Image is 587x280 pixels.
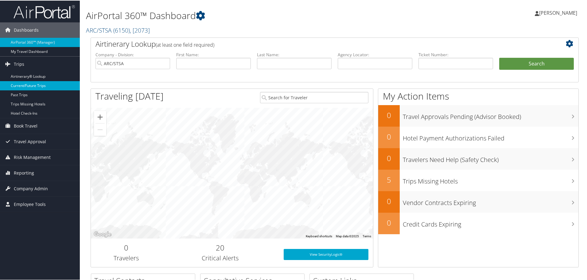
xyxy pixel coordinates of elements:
[14,133,46,149] span: Travel Approval
[418,51,493,57] label: Ticket Number:
[95,89,164,102] h1: Traveling [DATE]
[14,56,24,71] span: Trips
[130,26,150,34] span: , [ 2073 ]
[378,212,578,234] a: 0Credit Cards Expiring
[92,230,113,238] img: Google
[257,51,332,57] label: Last Name:
[86,26,150,34] a: ARC/STSA
[166,242,274,252] h2: 20
[363,234,371,237] a: Terms (opens in new tab)
[95,242,157,252] h2: 0
[378,148,578,169] a: 0Travelers Need Help (Safety Check)
[14,22,39,37] span: Dashboards
[403,152,578,164] h3: Travelers Need Help (Safety Check)
[403,173,578,185] h3: Trips Missing Hotels
[378,217,400,227] h2: 0
[94,110,106,123] button: Zoom in
[86,9,418,22] h1: AirPortal 360™ Dashboard
[14,149,51,164] span: Risk Management
[284,248,368,259] a: View SecurityLogic®
[378,152,400,163] h2: 0
[403,109,578,120] h3: Travel Approvals Pending (Advisor Booked)
[378,195,400,206] h2: 0
[14,165,34,180] span: Reporting
[94,123,106,135] button: Zoom out
[338,51,412,57] label: Agency Locator:
[14,180,48,196] span: Company Admin
[403,216,578,228] h3: Credit Cards Expiring
[14,4,75,18] img: airportal-logo.png
[95,51,170,57] label: Company - Division:
[92,230,113,238] a: Open this area in Google Maps (opens a new window)
[156,41,214,48] span: (at least one field required)
[14,118,37,133] span: Book Travel
[14,196,46,211] span: Employee Tools
[166,253,274,262] h3: Critical Alerts
[260,91,368,103] input: Search for Traveler
[378,105,578,126] a: 0Travel Approvals Pending (Advisor Booked)
[336,234,359,237] span: Map data ©2025
[535,3,583,22] a: [PERSON_NAME]
[95,38,533,49] h2: Airtinerary Lookup
[403,195,578,207] h3: Vendor Contracts Expiring
[378,191,578,212] a: 0Vendor Contracts Expiring
[306,234,332,238] button: Keyboard shortcuts
[378,109,400,120] h2: 0
[499,57,574,69] button: Search
[113,26,130,34] span: ( 6150 )
[539,9,577,16] span: [PERSON_NAME]
[378,126,578,148] a: 0Hotel Payment Authorizations Failed
[378,131,400,141] h2: 0
[95,253,157,262] h3: Travelers
[403,130,578,142] h3: Hotel Payment Authorizations Failed
[378,174,400,184] h2: 5
[176,51,251,57] label: First Name:
[378,169,578,191] a: 5Trips Missing Hotels
[378,89,578,102] h1: My Action Items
